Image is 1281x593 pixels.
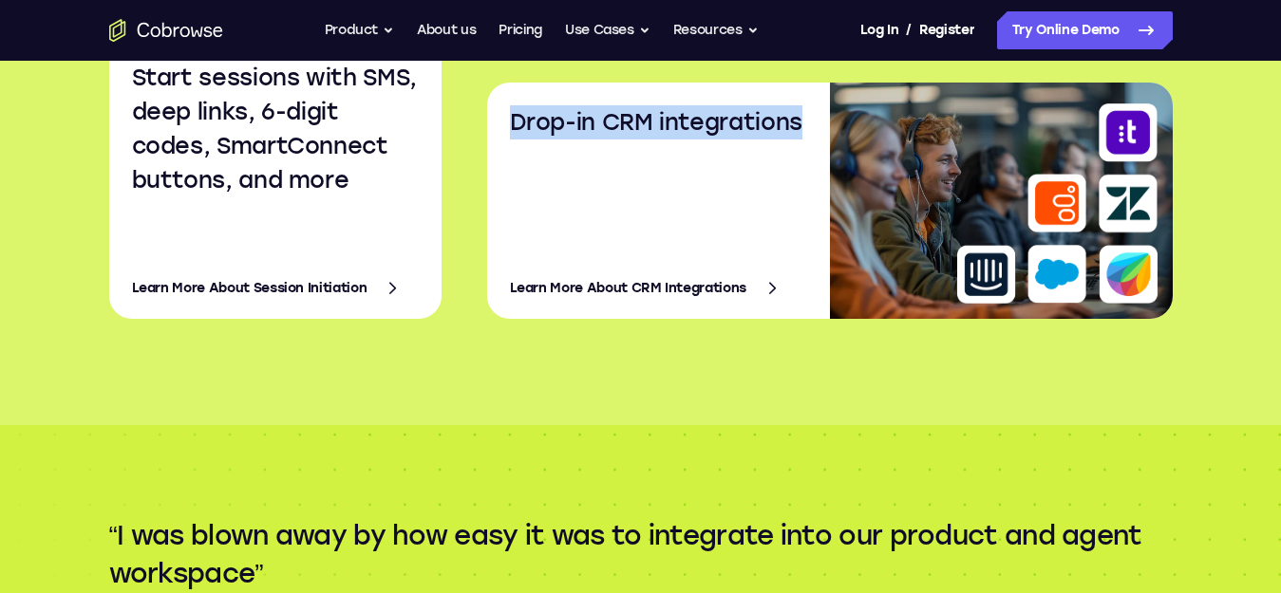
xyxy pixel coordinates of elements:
a: About us [417,11,476,49]
a: Try Online Demo [997,11,1173,49]
img: Agents working on their computers [830,83,1173,319]
q: I was blown away by how easy it was to integrate into our product and agent workspace [109,516,1173,592]
img: Supported CRM icons [957,103,1158,304]
a: Pricing [499,11,542,49]
a: Learn More About Session Initiation [132,266,419,311]
button: Use Cases [565,11,650,49]
button: Product [325,11,395,49]
a: Learn More About CRM Integrations [510,266,822,311]
h3: Drop-in CRM integrations [510,105,822,139]
a: Register [919,11,974,49]
a: Log In [860,11,898,49]
h3: Start sessions with SMS, deep links, 6-digit codes, SmartConnect buttons, and more [132,61,419,197]
a: Go to the home page [109,19,223,42]
button: Resources [673,11,759,49]
span: / [906,19,912,42]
